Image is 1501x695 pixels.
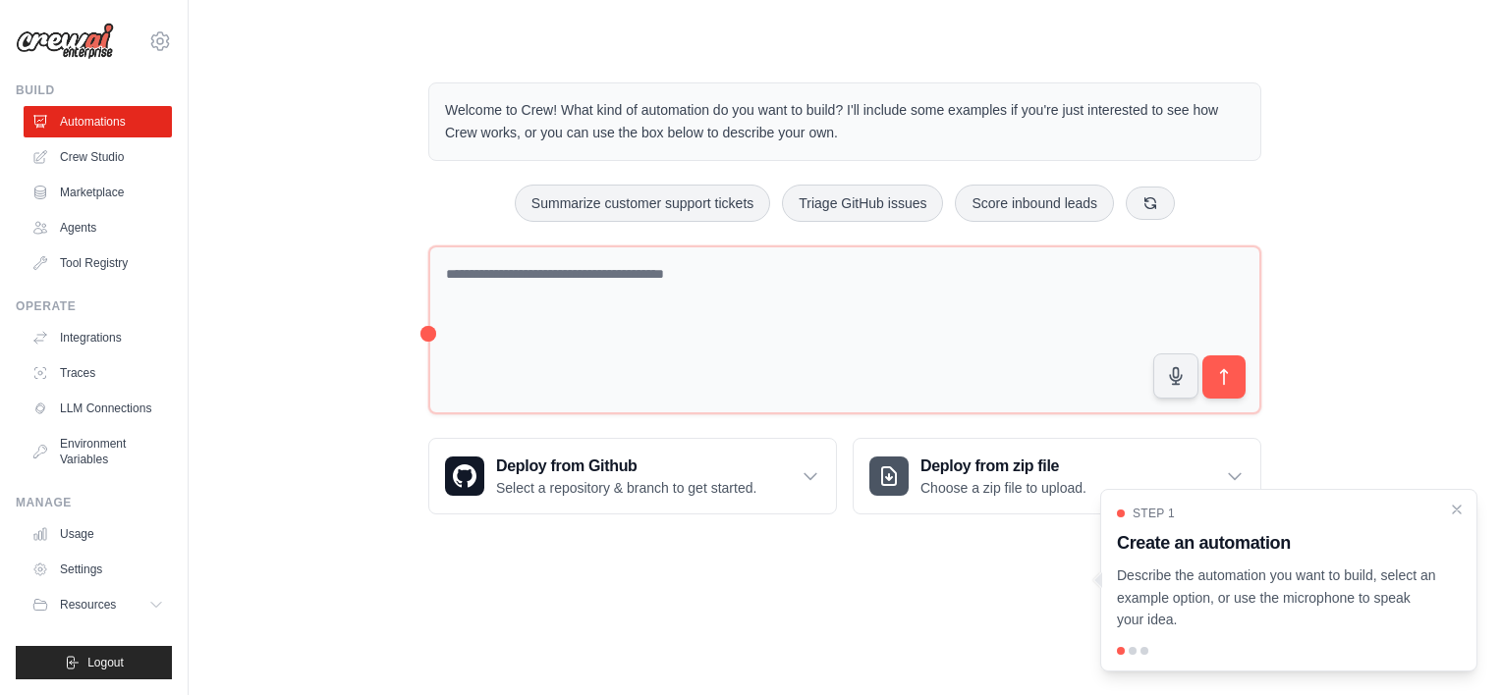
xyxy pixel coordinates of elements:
h3: Deploy from Github [496,454,756,478]
a: Settings [24,554,172,585]
p: Describe the automation you want to build, select an example option, or use the microphone to spe... [1117,564,1437,631]
div: Operate [16,298,172,314]
span: Resources [60,597,116,613]
span: Step 1 [1133,506,1175,521]
span: Logout [87,655,124,670]
a: Agents [24,212,172,243]
h3: Create an automation [1117,529,1437,557]
p: Select a repository & branch to get started. [496,478,756,498]
button: Score inbound leads [955,185,1114,222]
div: Build [16,82,172,98]
div: Manage [16,495,172,510]
p: Choose a zip file to upload. [920,478,1086,498]
img: Logo [16,23,114,60]
a: Automations [24,106,172,137]
h3: Deploy from zip file [920,454,1086,478]
button: Triage GitHub issues [782,185,943,222]
a: Tool Registry [24,247,172,279]
a: Environment Variables [24,428,172,475]
p: Welcome to Crew! What kind of automation do you want to build? I'll include some examples if you'... [445,99,1245,144]
a: Integrations [24,322,172,353]
a: Marketplace [24,177,172,208]
a: Crew Studio [24,141,172,173]
button: Summarize customer support tickets [515,185,770,222]
button: Close walkthrough [1449,502,1465,517]
a: Usage [24,518,172,550]
a: Traces [24,357,172,389]
button: Resources [24,589,172,620]
a: LLM Connections [24,393,172,424]
button: Logout [16,646,172,679]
